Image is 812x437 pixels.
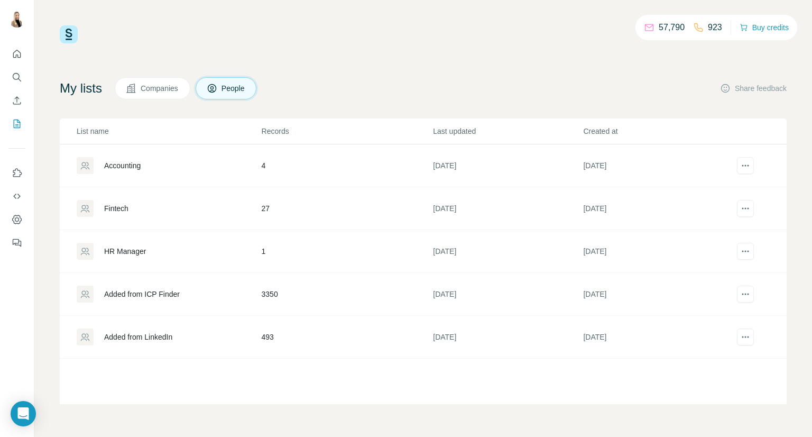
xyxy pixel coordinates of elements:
button: Buy credits [740,20,789,35]
button: Share feedback [720,83,787,94]
div: Fintech [104,203,128,214]
p: 923 [708,21,722,34]
span: Companies [141,83,179,94]
div: HR Manager [104,246,146,257]
p: Created at [583,126,732,136]
h4: My lists [60,80,102,97]
button: Use Surfe on LinkedIn [8,163,25,183]
button: actions [737,286,754,303]
button: Quick start [8,44,25,63]
button: Use Surfe API [8,187,25,206]
td: [DATE] [432,273,583,316]
p: Records [262,126,432,136]
div: Added from LinkedIn [104,332,172,342]
td: [DATE] [432,187,583,230]
td: [DATE] [583,230,733,273]
td: [DATE] [583,144,733,187]
p: List name [77,126,261,136]
td: 493 [261,316,433,359]
td: [DATE] [583,187,733,230]
img: Avatar [8,11,25,28]
p: Last updated [433,126,582,136]
div: Accounting [104,160,141,171]
button: Feedback [8,233,25,252]
td: [DATE] [583,316,733,359]
td: [DATE] [432,144,583,187]
button: Dashboard [8,210,25,229]
td: 3350 [261,273,433,316]
div: Open Intercom Messenger [11,401,36,426]
span: People [222,83,246,94]
button: actions [737,157,754,174]
td: [DATE] [432,316,583,359]
button: actions [737,329,754,345]
button: actions [737,200,754,217]
div: Added from ICP Finder [104,289,180,299]
td: 1 [261,230,433,273]
button: Enrich CSV [8,91,25,110]
td: [DATE] [432,230,583,273]
img: Surfe Logo [60,25,78,43]
td: [DATE] [583,273,733,316]
td: 4 [261,144,433,187]
td: 27 [261,187,433,230]
button: actions [737,243,754,260]
button: Search [8,68,25,87]
button: My lists [8,114,25,133]
p: 57,790 [659,21,685,34]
